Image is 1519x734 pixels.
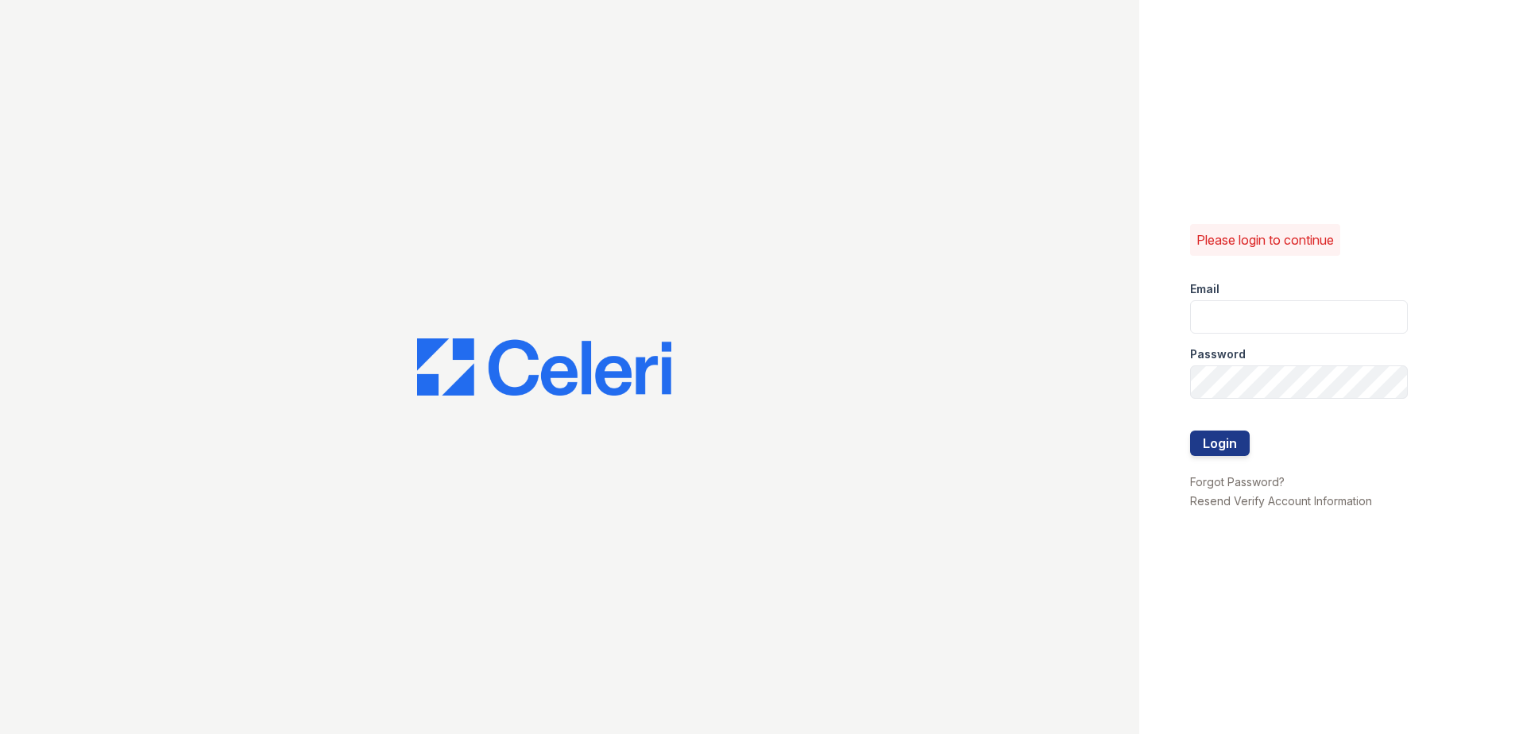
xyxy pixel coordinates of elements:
p: Please login to continue [1196,230,1334,249]
button: Login [1190,431,1250,456]
label: Email [1190,281,1219,297]
a: Resend Verify Account Information [1190,494,1372,508]
label: Password [1190,346,1246,362]
img: CE_Logo_Blue-a8612792a0a2168367f1c8372b55b34899dd931a85d93a1a3d3e32e68fde9ad4.png [417,338,671,396]
a: Forgot Password? [1190,475,1285,489]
